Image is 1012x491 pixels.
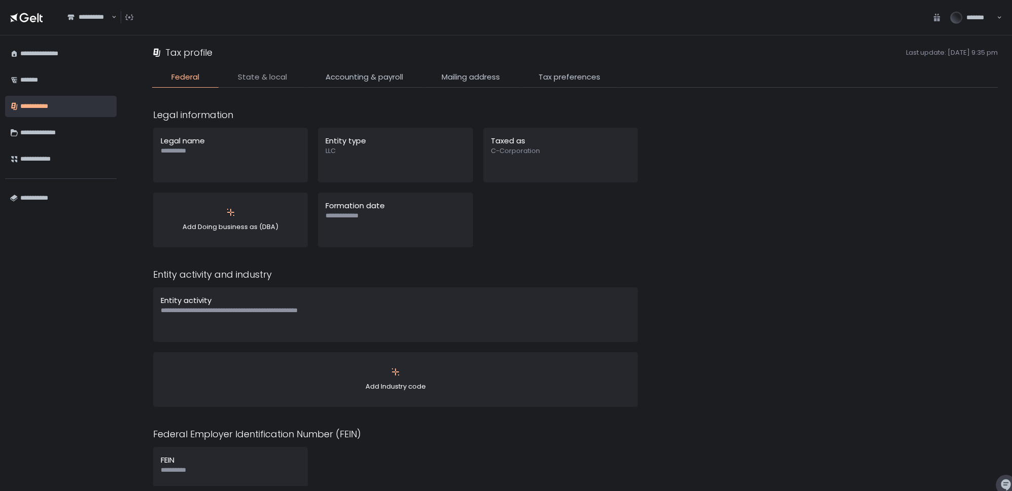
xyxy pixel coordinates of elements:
span: State & local [238,71,287,83]
span: C-Corporation [491,146,630,156]
div: Federal Employer Identification Number (FEIN) [153,427,638,441]
div: Search for option [61,7,117,28]
span: FEIN [161,455,174,465]
span: Entity type [326,135,366,146]
div: Add Doing business as (DBA) [161,200,300,240]
h1: Tax profile [165,46,212,59]
span: LLC [326,146,465,156]
div: Legal information [153,108,638,122]
button: Add Doing business as (DBA) [153,193,308,247]
span: Tax preferences [538,71,600,83]
button: Add Industry code [153,352,638,407]
div: Add Industry code [161,360,630,399]
span: Accounting & payroll [326,71,403,83]
button: Entity typeLLC [318,128,473,182]
span: Taxed as [491,135,525,146]
input: Search for option [67,22,111,32]
span: Legal name [161,135,205,146]
span: Formation date [326,200,385,211]
span: Mailing address [442,71,500,83]
span: Federal [171,71,199,83]
button: Taxed asC-Corporation [483,128,638,182]
div: Entity activity and industry [153,268,638,281]
span: Entity activity [161,295,211,306]
span: Last update: [DATE] 9:35 pm [216,48,998,57]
